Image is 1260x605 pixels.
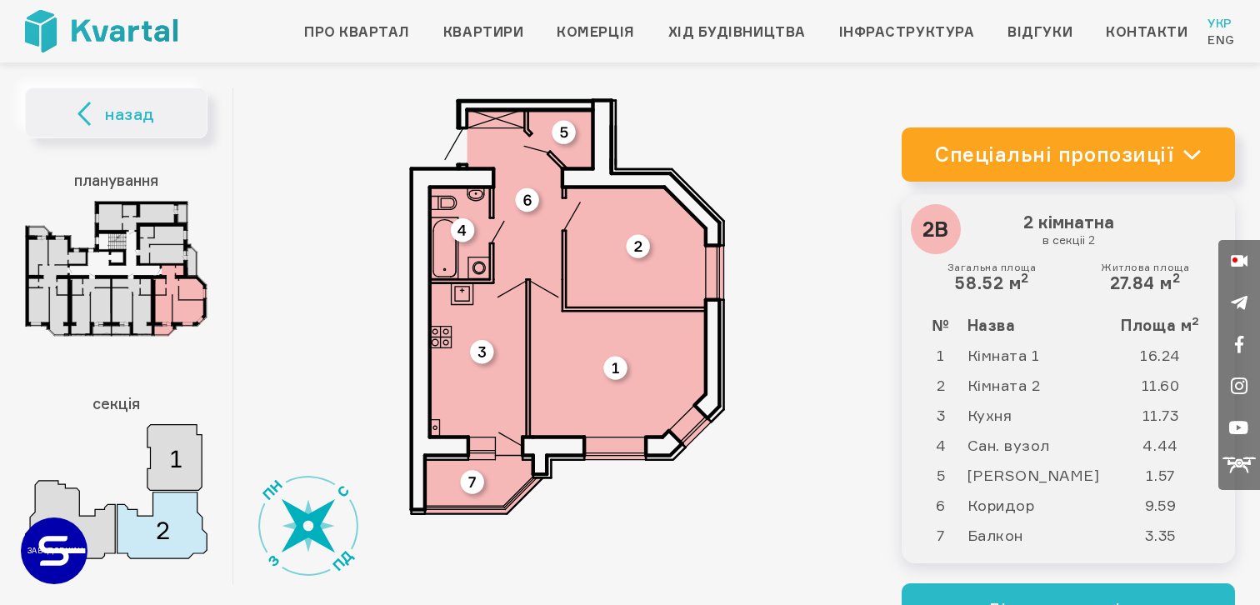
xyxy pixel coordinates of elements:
[915,490,967,520] td: 6
[902,127,1235,182] a: Спеціальні пропозиції
[1115,340,1222,370] td: 16.24
[967,400,1116,430] td: Кухня
[25,163,207,197] h3: планування
[25,87,207,138] button: назад
[915,400,967,430] td: 3
[25,10,177,52] img: Kvartal
[1021,270,1029,286] sup: 2
[668,22,806,42] a: Хід будівництва
[304,22,410,42] a: Про квартал
[105,102,155,127] span: назад
[1192,314,1200,327] sup: 2
[915,340,967,370] td: 1
[967,460,1116,490] td: [PERSON_NAME]
[1172,270,1181,286] sup: 2
[967,490,1116,520] td: Коридор
[967,310,1116,340] th: Назва
[1207,15,1235,32] a: Укр
[21,517,87,584] a: ЗАБУДОВНИК
[915,310,967,340] th: №
[947,262,1037,293] div: 58.52 м
[947,262,1037,273] small: Загальна площа
[911,204,961,254] div: 2В
[1115,370,1222,400] td: 11.60
[1115,460,1222,490] td: 1.57
[915,520,967,550] td: 7
[915,430,967,460] td: 4
[1007,22,1072,42] a: Відгуки
[967,340,1116,370] td: Кімната 1
[1207,32,1235,48] a: Eng
[919,232,1217,247] small: в секціі 2
[557,22,634,42] a: Комерція
[967,520,1116,550] td: Балкон
[1115,490,1222,520] td: 9.59
[443,22,523,42] a: Квартири
[1115,310,1222,340] th: Площа м
[1106,22,1187,42] a: Контакти
[967,370,1116,400] td: Кімната 2
[25,387,207,420] h3: секція
[839,22,975,42] a: Інфраструктура
[317,98,817,515] img: Квартира 2В
[915,370,967,400] td: 2
[967,430,1116,460] td: Сан. вузол
[915,208,1222,252] h3: 2 кімнатна
[1115,430,1222,460] td: 4.44
[915,460,967,490] td: 5
[51,547,57,556] text: ЗАБУДОВНИК
[1115,520,1222,550] td: 3.35
[1101,262,1189,293] div: 27.84 м
[1101,262,1189,273] small: Житлова площа
[1115,400,1222,430] td: 11.73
